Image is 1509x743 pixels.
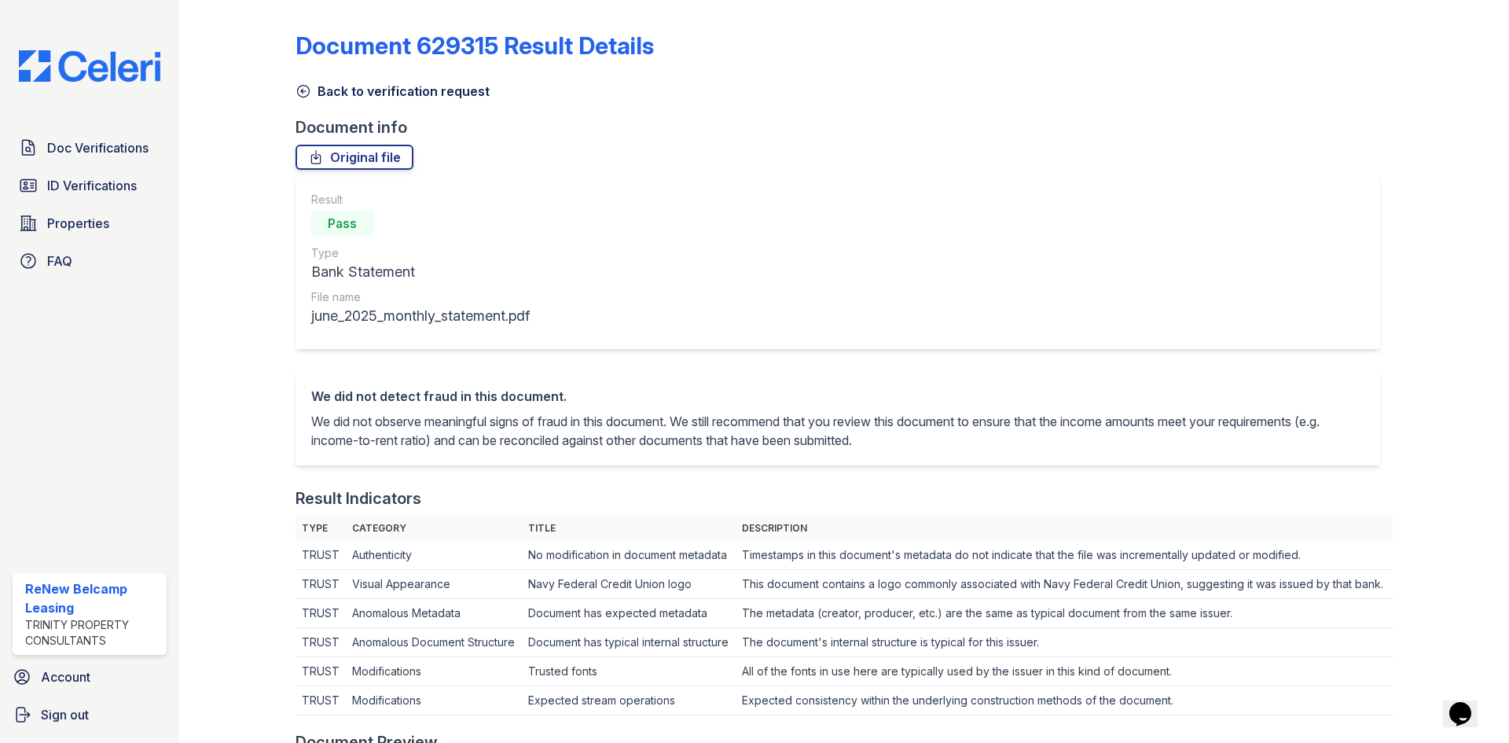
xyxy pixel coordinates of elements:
td: Expected consistency within the underlying construction methods of the document. [736,686,1393,715]
a: Doc Verifications [13,132,167,164]
td: The metadata (creator, producer, etc.) are the same as typical document from the same issuer. [736,599,1393,628]
a: FAQ [13,245,167,277]
a: Account [6,661,173,693]
td: Authenticity [346,541,522,570]
td: TRUST [296,541,346,570]
span: Account [41,668,90,686]
span: Properties [47,214,109,233]
td: Document has expected metadata [522,599,736,628]
div: june_2025_monthly_statement.pdf [311,305,530,327]
span: ID Verifications [47,176,137,195]
td: TRUST [296,570,346,599]
div: Pass [311,211,374,236]
div: ReNew Belcamp Leasing [25,579,160,617]
th: Category [346,516,522,541]
a: Document 629315 Result Details [296,31,654,60]
td: Document has typical internal structure [522,628,736,657]
a: Properties [13,208,167,239]
td: Navy Federal Credit Union logo [522,570,736,599]
div: Result [311,192,530,208]
span: FAQ [47,252,72,270]
td: TRUST [296,599,346,628]
div: Result Indicators [296,487,421,509]
th: Description [736,516,1393,541]
img: CE_Logo_Blue-a8612792a0a2168367f1c8372b55b34899dd931a85d93a1a3d3e32e68fde9ad4.png [6,50,173,82]
td: TRUST [296,628,346,657]
td: This document contains a logo commonly associated with Navy Federal Credit Union, suggesting it w... [736,570,1393,599]
td: Anomalous Metadata [346,599,522,628]
a: Back to verification request [296,82,490,101]
a: Original file [296,145,413,170]
div: Trinity Property Consultants [25,617,160,649]
div: Bank Statement [311,261,530,283]
p: We did not observe meaningful signs of fraud in this document. We still recommend that you review... [311,412,1364,450]
td: No modification in document metadata [522,541,736,570]
span: Doc Verifications [47,138,149,157]
div: Document info [296,116,1393,138]
th: Title [522,516,736,541]
a: ID Verifications [13,170,167,201]
div: We did not detect fraud in this document. [311,387,1364,406]
td: Modifications [346,686,522,715]
td: Anomalous Document Structure [346,628,522,657]
th: Type [296,516,346,541]
td: Timestamps in this document's metadata do not indicate that the file was incrementally updated or... [736,541,1393,570]
div: Type [311,245,530,261]
td: Visual Appearance [346,570,522,599]
td: All of the fonts in use here are typically used by the issuer in this kind of document. [736,657,1393,686]
td: Trusted fonts [522,657,736,686]
td: The document's internal structure is typical for this issuer. [736,628,1393,657]
td: Expected stream operations [522,686,736,715]
td: Modifications [346,657,522,686]
div: File name [311,289,530,305]
td: TRUST [296,686,346,715]
td: TRUST [296,657,346,686]
iframe: chat widget [1443,680,1493,727]
span: Sign out [41,705,89,724]
a: Sign out [6,699,173,730]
